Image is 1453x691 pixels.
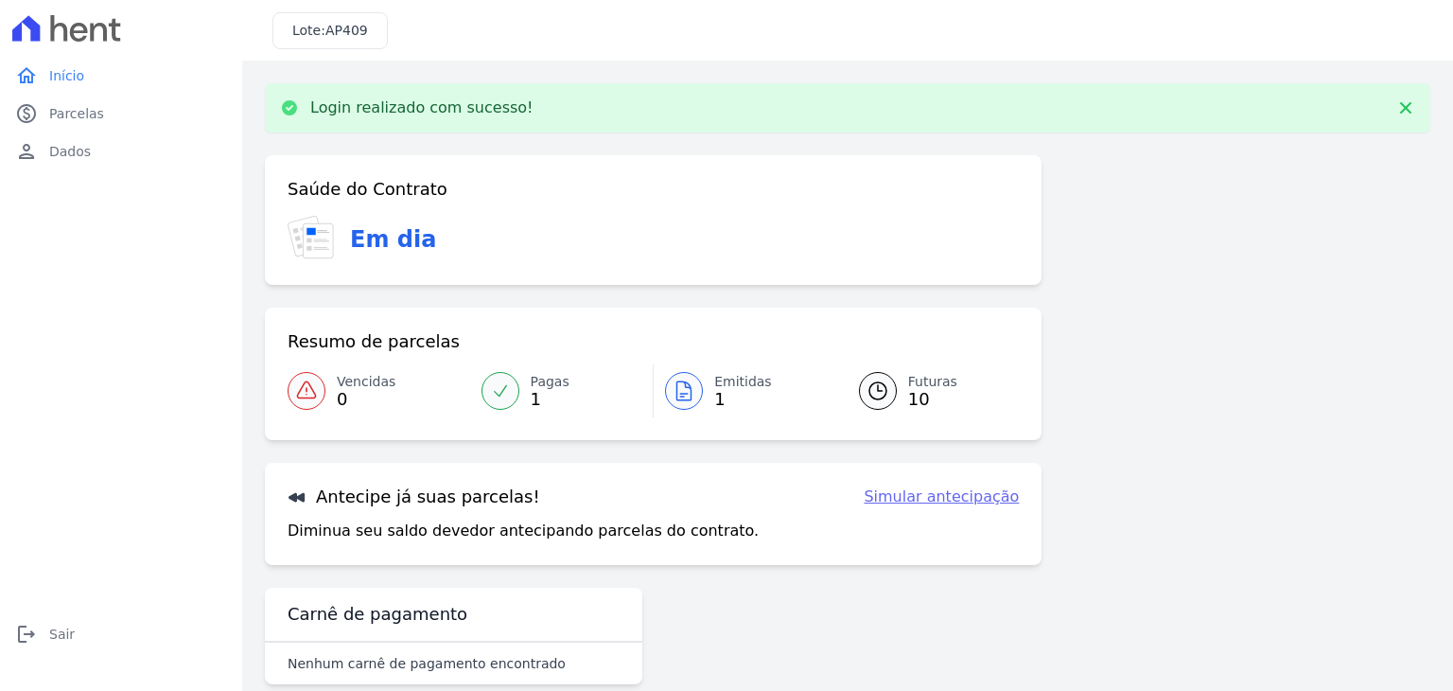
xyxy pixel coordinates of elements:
span: Sair [49,625,75,644]
h3: Lote: [292,21,368,41]
span: 1 [714,392,772,407]
i: logout [15,623,38,646]
span: Parcelas [49,104,104,123]
a: logoutSair [8,615,235,653]
p: Login realizado com sucesso! [310,98,534,117]
p: Nenhum carnê de pagamento encontrado [288,654,566,673]
h3: Em dia [350,222,436,257]
span: AP409 [325,23,368,38]
i: person [15,140,38,163]
i: home [15,64,38,87]
span: Futuras [908,372,957,392]
a: paidParcelas [8,95,235,133]
a: Pagas 1 [470,364,654,417]
a: Emitidas 1 [654,364,836,417]
span: Dados [49,142,91,161]
span: 10 [908,392,957,407]
h3: Antecipe já suas parcelas! [288,486,540,508]
a: homeInício [8,57,235,95]
span: Emitidas [714,372,772,392]
a: Simular antecipação [864,486,1019,508]
span: 0 [337,392,395,407]
a: personDados [8,133,235,170]
a: Vencidas 0 [288,364,470,417]
i: paid [15,102,38,125]
h3: Saúde do Contrato [288,178,447,201]
span: Início [49,66,84,85]
p: Diminua seu saldo devedor antecipando parcelas do contrato. [288,520,759,542]
h3: Carnê de pagamento [288,603,467,626]
h3: Resumo de parcelas [288,330,460,353]
span: 1 [531,392,569,407]
a: Futuras 10 [836,364,1020,417]
span: Pagas [531,372,569,392]
span: Vencidas [337,372,395,392]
